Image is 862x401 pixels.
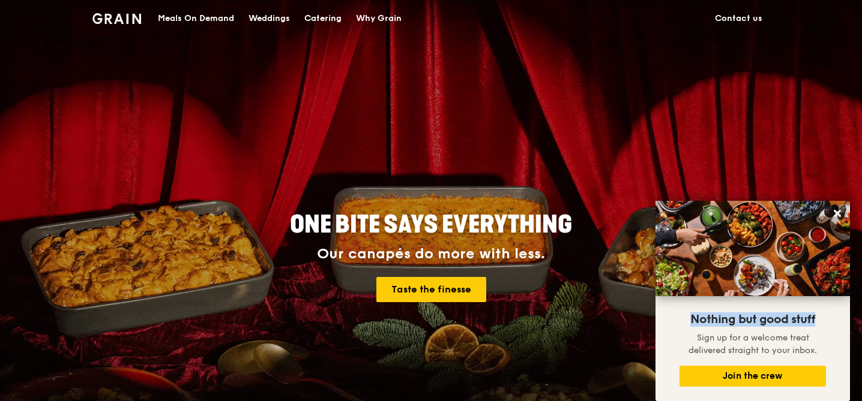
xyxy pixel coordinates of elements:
[249,1,290,37] div: Weddings
[656,201,850,296] img: DSC07876-Edit02-Large.jpeg
[689,333,817,355] span: Sign up for a welcome treat delivered straight to your inbox.
[680,366,826,387] button: Join the crew
[241,1,297,37] a: Weddings
[828,204,847,223] button: Close
[158,1,234,37] div: Meals On Demand
[356,1,402,37] div: Why Grain
[376,277,486,302] a: Taste the finesse
[92,13,141,24] img: Grain
[215,246,647,263] div: Our canapés do more with less.
[290,210,572,239] span: ONE BITE SAYS EVERYTHING
[297,1,349,37] a: Catering
[708,1,770,37] a: Contact us
[690,312,815,327] span: Nothing but good stuff
[304,1,342,37] div: Catering
[349,1,409,37] a: Why Grain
